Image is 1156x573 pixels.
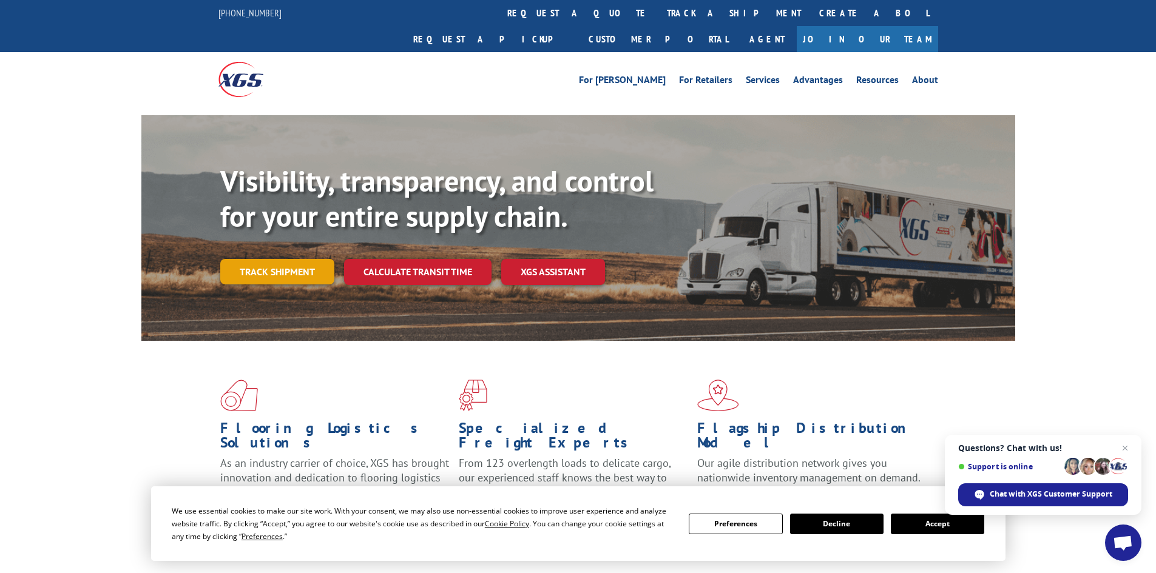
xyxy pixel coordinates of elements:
span: Close chat [1118,441,1132,455]
span: Our agile distribution network gives you nationwide inventory management on demand. [697,456,921,484]
span: Preferences [242,531,283,541]
p: From 123 overlength loads to delicate cargo, our experienced staff knows the best way to move you... [459,456,688,510]
a: Customer Portal [580,26,737,52]
span: Questions? Chat with us! [958,443,1128,453]
a: Resources [856,75,899,89]
button: Accept [891,514,984,534]
a: Track shipment [220,259,334,284]
a: Agent [737,26,797,52]
h1: Specialized Freight Experts [459,421,688,456]
div: Chat with XGS Customer Support [958,483,1128,506]
a: For [PERSON_NAME] [579,75,666,89]
a: About [912,75,938,89]
a: Join Our Team [797,26,938,52]
a: Services [746,75,780,89]
img: xgs-icon-focused-on-flooring-red [459,380,487,411]
img: xgs-icon-flagship-distribution-model-red [697,380,739,411]
a: Calculate transit time [344,259,492,285]
div: Cookie Consent Prompt [151,486,1006,561]
a: XGS ASSISTANT [501,259,605,285]
img: xgs-icon-total-supply-chain-intelligence-red [220,380,258,411]
a: For Retailers [679,75,732,89]
a: Advantages [793,75,843,89]
button: Decline [790,514,884,534]
span: Chat with XGS Customer Support [990,489,1112,500]
div: Open chat [1105,524,1141,561]
a: [PHONE_NUMBER] [218,7,282,19]
div: We use essential cookies to make our site work. With your consent, we may also use non-essential ... [172,504,674,543]
h1: Flooring Logistics Solutions [220,421,450,456]
button: Preferences [689,514,782,534]
h1: Flagship Distribution Model [697,421,927,456]
span: As an industry carrier of choice, XGS has brought innovation and dedication to flooring logistics... [220,456,449,499]
b: Visibility, transparency, and control for your entire supply chain. [220,162,654,235]
span: Cookie Policy [485,518,529,529]
a: Request a pickup [404,26,580,52]
span: Support is online [958,462,1060,471]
